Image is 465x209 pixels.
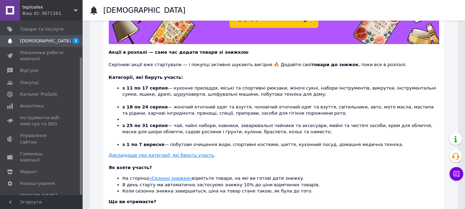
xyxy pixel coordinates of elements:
b: Категорії, які беруть участь: [109,75,183,80]
a: Докладніше про категорії, які беруть участь. [109,153,216,158]
span: Інструменти веб-майстра та SEO [20,115,64,127]
li: — побутове очищення води, спортивні костюми, шиття, кухонний посуд, домашня медична техніка. [123,142,439,148]
span: Товари та послуги [20,26,64,32]
div: Серпневі акції вже стартували — і покупці активно шукають вигідне 🔥 Додайте свої , поки все в роз... [109,55,439,68]
span: Маркет [20,169,38,175]
u: Докладніше про категорії, які беруть участь [109,153,214,158]
li: — чай, чайні набори, кавники, заварювальні чайники та аксесуари, мийні та чистячі засоби, крем дл... [123,123,439,142]
b: з 25 по 31 серпня [123,123,168,128]
li: В день старту ми автоматично застосуємо знижку 10% до ціни відмічених товарів. [123,182,439,188]
li: На сторінці відмітьте товари, на які ви готові дати знижку. [123,175,439,181]
span: Налаштування [20,180,55,187]
h1: [DEMOGRAPHIC_DATA] [103,6,186,14]
span: Каталог ProSale [20,91,57,97]
a: «Сезонні знижки» [149,176,192,181]
div: Ваш ID: 3871261 [22,10,83,17]
b: з 1 по 7 вересня [123,142,165,147]
b: Як взяти участь? [109,165,152,170]
span: Гаманець компанії [20,151,64,163]
span: Аналітика [20,103,44,109]
span: Показники роботи компанії [20,50,64,62]
b: з 11 по 17 серпня [123,85,168,91]
b: Акції в розпалі — саме час додати товари зі знижкою [109,50,249,55]
b: з 18 по 24 серпня [123,104,168,109]
span: Покупці [20,80,39,86]
button: Чат з покупцем [450,167,463,181]
span: Відгуки [20,67,38,74]
span: teploalex [22,4,74,10]
li: Коли сезонна знижка завершиться, ціна на товар стане такою, як була до того. [123,188,439,194]
li: — жіночий етнічний одяг та взуття, чоловічий етнічний одяг та взуття, світильники, авто, мото мас... [123,104,439,116]
li: — кухонне приладдя, міські та спортивні рюкзаки, жіночі сукні, набори інструментів, викрутки, інс... [123,85,439,104]
span: Управління сайтом [20,133,64,145]
b: товари до знижок [311,62,359,67]
span: 1 [72,38,79,44]
span: [DEMOGRAPHIC_DATA] [20,38,71,44]
b: Що ви отримаєте? [109,199,156,204]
